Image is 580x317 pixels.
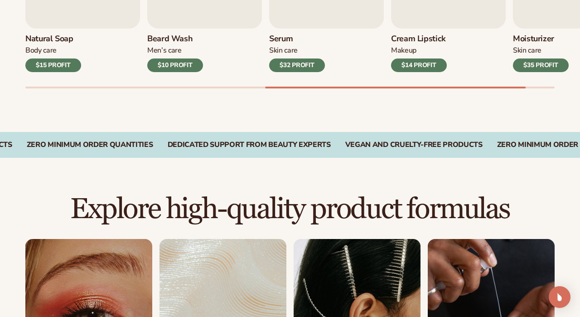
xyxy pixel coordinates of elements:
div: $10 PROFIT [147,59,203,72]
div: Skin Care [269,46,325,55]
div: Body Care [25,46,81,55]
div: Makeup [391,46,447,55]
h3: Serum [269,34,325,44]
div: $32 PROFIT [269,59,325,72]
div: $15 PROFIT [25,59,81,72]
h2: Explore high-quality product formulas [25,194,555,224]
h3: Moisturizer [513,34,569,44]
div: Open Intercom Messenger [549,286,570,308]
div: Men’s Care [147,46,203,55]
h3: Natural Soap [25,34,81,44]
h3: Cream Lipstick [391,34,447,44]
div: ZERO MINIMUM ORDER QUANTITIES [27,141,153,149]
h3: Beard Wash [147,34,203,44]
div: $14 PROFIT [391,59,447,72]
div: $35 PROFIT [513,59,569,72]
div: Skin Care [513,46,569,55]
div: Vegan and Cruelty-Free Products [345,141,483,149]
div: DEDICATED SUPPORT FROM BEAUTY EXPERTS [168,141,331,149]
